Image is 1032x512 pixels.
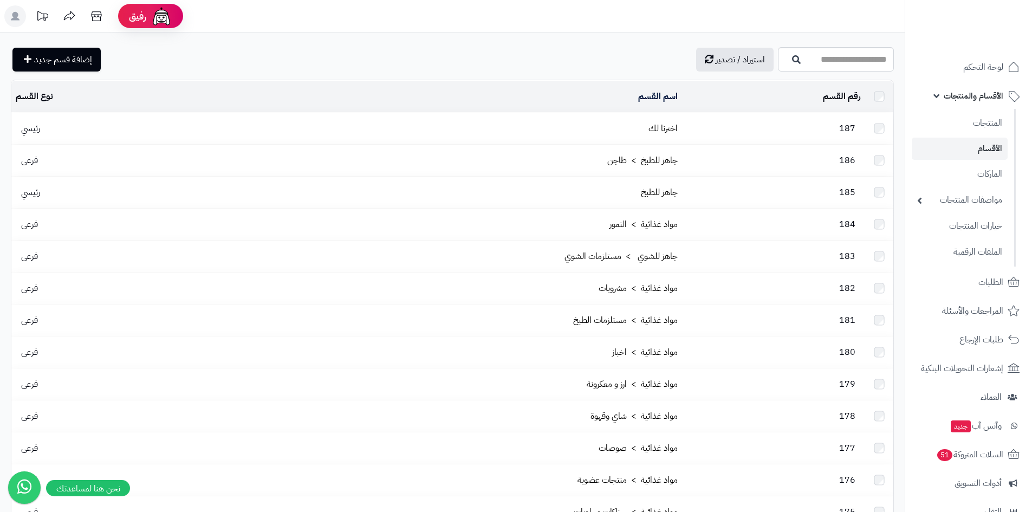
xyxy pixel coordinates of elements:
[912,355,1025,381] a: إشعارات التحويلات البنكية
[834,346,861,359] span: 180
[16,250,43,263] span: فرعى
[638,90,678,103] a: اسم القسم
[16,186,46,199] span: رئيسي
[641,186,678,199] a: جاهز للطبخ
[921,361,1003,376] span: إشعارات التحويلات البنكية
[959,332,1003,347] span: طلبات الإرجاع
[834,378,861,391] span: 179
[16,122,46,135] span: رئيسي
[912,112,1008,135] a: المنتجات
[612,346,678,359] a: مواد غذائية > اخباز
[981,390,1002,405] span: العملاء
[564,250,678,263] a: جاهز للشوي > مستلزمات الشوي
[942,303,1003,319] span: المراجعات والأسئلة
[12,48,101,72] a: إضافة قسم جديد
[912,215,1008,238] a: خيارات المنتجات
[936,447,1003,462] span: السلات المتروكة
[912,241,1008,264] a: الملفات الرقمية
[16,378,43,391] span: فرعى
[834,474,861,487] span: 176
[912,163,1008,186] a: الماركات
[834,218,861,231] span: 184
[834,122,861,135] span: 187
[912,470,1025,496] a: أدوات التسويق
[978,275,1003,290] span: الطلبات
[912,138,1008,160] a: الأقسام
[686,90,861,103] div: رقم القسم
[696,48,774,72] a: استيراد / تصدير
[16,314,43,327] span: فرعى
[16,218,43,231] span: فرعى
[944,88,1003,103] span: الأقسام والمنتجات
[607,154,678,167] a: جاهز للطبخ > طاجن
[955,476,1002,491] span: أدوات التسويق
[834,250,861,263] span: 183
[16,410,43,423] span: فرعى
[16,154,43,167] span: فرعى
[834,154,861,167] span: 186
[937,449,953,462] span: 51
[577,474,678,487] a: مواد غذائية > منتجات عضوية
[912,54,1025,80] a: لوحة التحكم
[16,346,43,359] span: فرعى
[963,60,1003,75] span: لوحة التحكم
[151,5,172,27] img: ai-face.png
[573,314,678,327] a: مواد غذائية > مستلزمات الطبخ
[129,10,146,23] span: رفيق
[834,410,861,423] span: 178
[912,327,1025,353] a: طلبات الإرجاع
[958,17,1022,40] img: logo-2.png
[16,282,43,295] span: فرعى
[912,442,1025,468] a: السلات المتروكة51
[834,314,861,327] span: 181
[11,81,192,112] td: نوع القسم
[912,269,1025,295] a: الطلبات
[834,282,861,295] span: 182
[834,186,861,199] span: 185
[609,218,678,231] a: مواد غذائية > التمور
[29,5,56,30] a: تحديثات المنصة
[599,282,678,295] a: مواد غذائية > مشروبات
[912,189,1008,212] a: مواصفات المنتجات
[834,442,861,455] span: 177
[34,53,92,66] span: إضافة قسم جديد
[950,418,1002,433] span: وآتس آب
[951,420,971,432] span: جديد
[590,410,678,423] a: مواد غذائية > شاي وقهوة
[587,378,678,391] a: مواد غذائية > ارز و معكرونة
[648,122,678,135] a: اخترنا لك
[912,413,1025,439] a: وآتس آبجديد
[912,384,1025,410] a: العملاء
[912,298,1025,324] a: المراجعات والأسئلة
[599,442,678,455] a: مواد غذائية > صوصات
[716,53,765,66] span: استيراد / تصدير
[16,442,43,455] span: فرعى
